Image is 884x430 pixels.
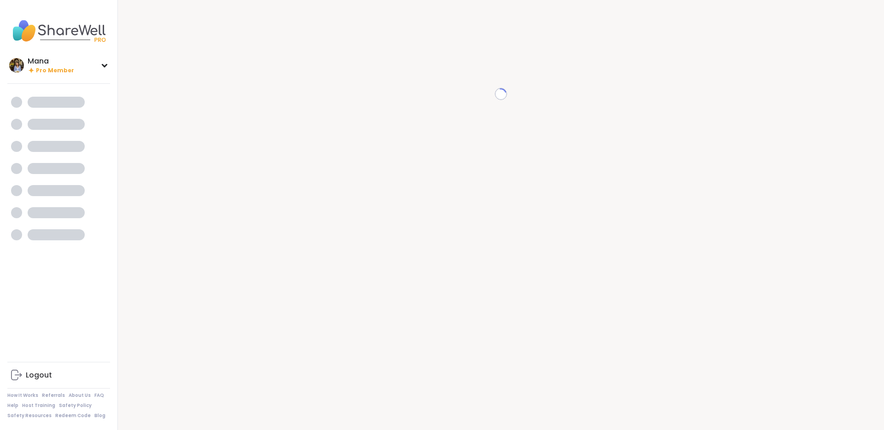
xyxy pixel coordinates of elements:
[7,413,52,419] a: Safety Resources
[22,402,55,409] a: Host Training
[94,413,105,419] a: Blog
[7,392,38,399] a: How It Works
[94,392,104,399] a: FAQ
[36,67,74,75] span: Pro Member
[42,392,65,399] a: Referrals
[7,402,18,409] a: Help
[69,392,91,399] a: About Us
[9,58,24,73] img: Mana
[28,56,74,66] div: Mana
[55,413,91,419] a: Redeem Code
[59,402,92,409] a: Safety Policy
[26,370,52,380] div: Logout
[7,364,110,386] a: Logout
[7,15,110,47] img: ShareWell Nav Logo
